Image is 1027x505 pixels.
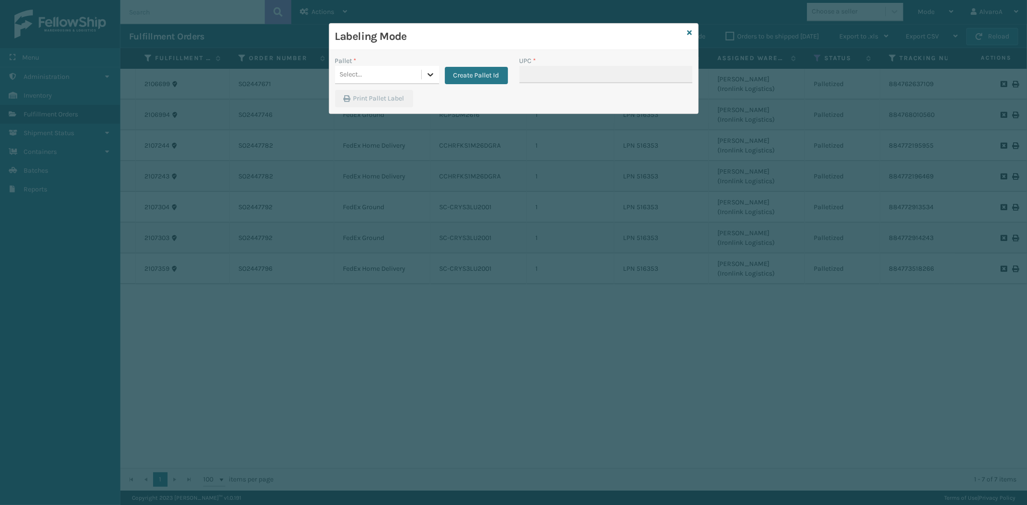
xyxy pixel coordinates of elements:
label: Pallet [335,56,357,66]
label: UPC [520,56,536,66]
button: Print Pallet Label [335,90,413,107]
button: Create Pallet Id [445,67,508,84]
h3: Labeling Mode [335,29,684,44]
div: Select... [340,70,363,80]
